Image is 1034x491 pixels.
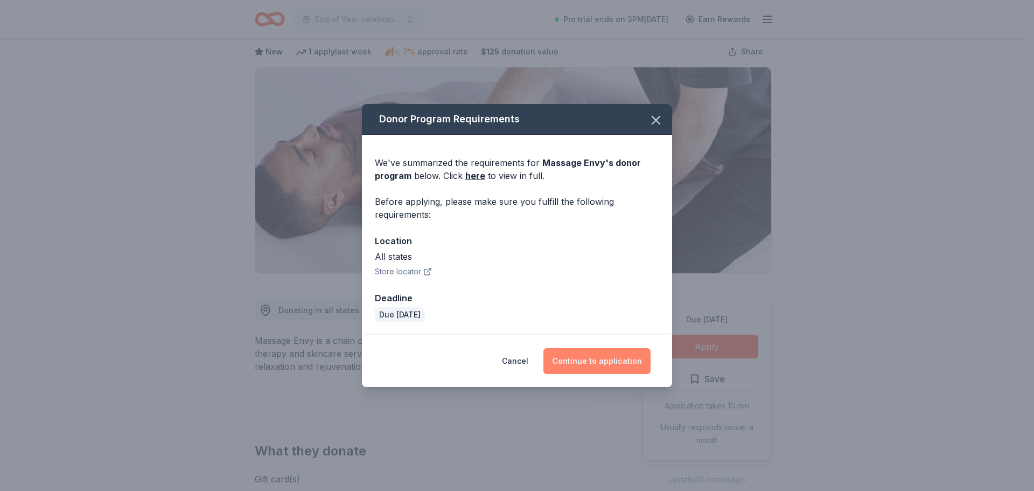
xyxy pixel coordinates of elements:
[375,250,659,263] div: All states
[362,104,672,135] div: Donor Program Requirements
[465,169,485,182] a: here
[375,265,432,278] button: Store locator
[375,291,659,305] div: Deadline
[543,348,651,374] button: Continue to application
[375,234,659,248] div: Location
[375,156,659,182] div: We've summarized the requirements for below. Click to view in full.
[375,195,659,221] div: Before applying, please make sure you fulfill the following requirements:
[502,348,528,374] button: Cancel
[375,307,425,322] div: Due [DATE]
